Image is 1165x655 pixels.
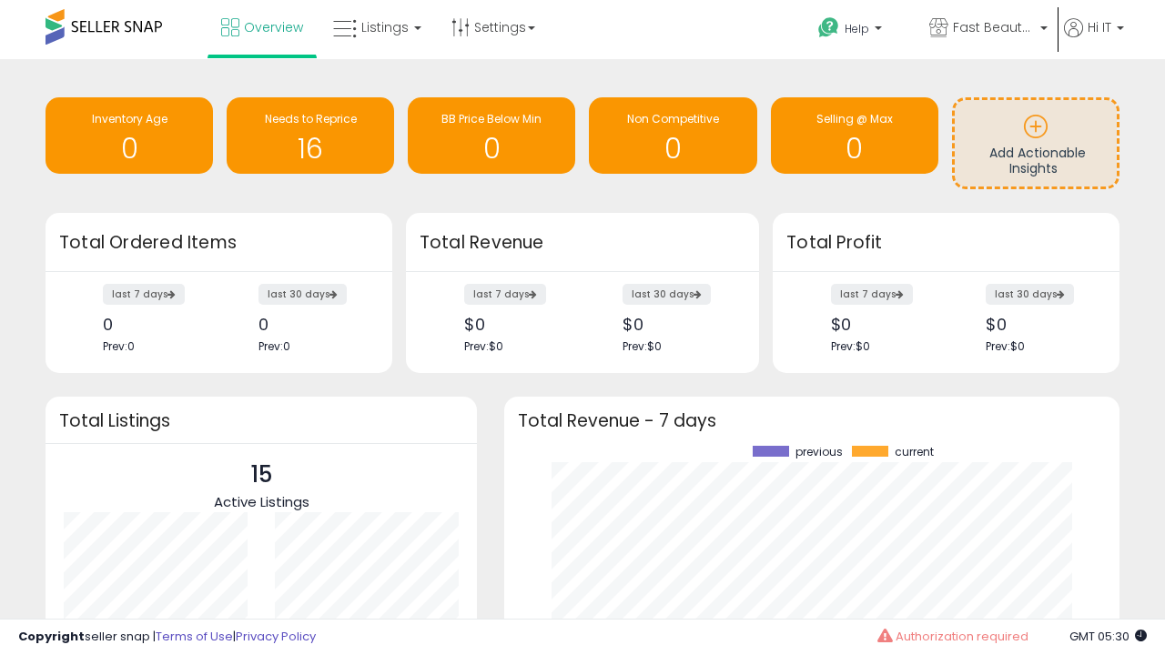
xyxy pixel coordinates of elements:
[817,16,840,39] i: Get Help
[59,414,463,428] h3: Total Listings
[258,284,347,305] label: last 30 days
[214,458,309,492] p: 15
[1064,18,1124,59] a: Hi IT
[441,111,542,126] span: BB Price Below Min
[986,284,1074,305] label: last 30 days
[786,230,1106,256] h3: Total Profit
[771,97,938,174] a: Selling @ Max 0
[464,284,546,305] label: last 7 days
[845,21,869,36] span: Help
[236,628,316,645] a: Privacy Policy
[265,111,357,126] span: Needs to Reprice
[103,284,185,305] label: last 7 days
[989,144,1086,178] span: Add Actionable Insights
[214,492,309,511] span: Active Listings
[795,446,843,458] span: previous
[103,338,135,354] span: Prev: 0
[623,284,711,305] label: last 30 days
[92,111,167,126] span: Inventory Age
[627,111,719,126] span: Non Competitive
[55,134,204,164] h1: 0
[408,97,575,174] a: BB Price Below Min 0
[831,338,870,354] span: Prev: $0
[417,134,566,164] h1: 0
[46,97,213,174] a: Inventory Age 0
[623,338,662,354] span: Prev: $0
[955,100,1117,186] a: Add Actionable Insights
[831,315,933,334] div: $0
[780,134,929,164] h1: 0
[953,18,1035,36] span: Fast Beauty ([GEOGRAPHIC_DATA])
[420,230,745,256] h3: Total Revenue
[18,629,316,646] div: seller snap | |
[986,315,1088,334] div: $0
[361,18,409,36] span: Listings
[258,315,360,334] div: 0
[598,134,747,164] h1: 0
[227,97,394,174] a: Needs to Reprice 16
[258,338,290,354] span: Prev: 0
[831,284,913,305] label: last 7 days
[464,338,503,354] span: Prev: $0
[18,628,85,645] strong: Copyright
[804,3,913,59] a: Help
[244,18,303,36] span: Overview
[986,338,1025,354] span: Prev: $0
[589,97,756,174] a: Non Competitive 0
[518,414,1106,428] h3: Total Revenue - 7 days
[1069,628,1147,645] span: 2025-08-14 05:30 GMT
[103,315,205,334] div: 0
[464,315,569,334] div: $0
[895,446,934,458] span: current
[59,230,379,256] h3: Total Ordered Items
[1088,18,1111,36] span: Hi IT
[156,628,233,645] a: Terms of Use
[236,134,385,164] h1: 16
[623,315,727,334] div: $0
[816,111,893,126] span: Selling @ Max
